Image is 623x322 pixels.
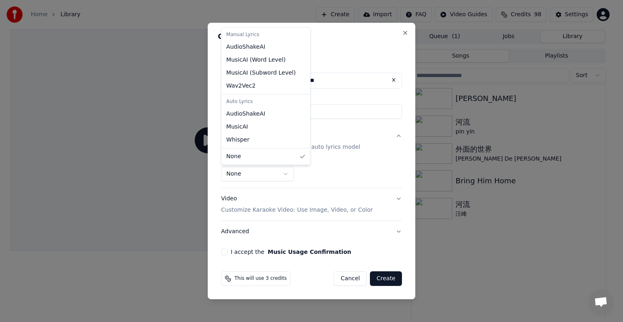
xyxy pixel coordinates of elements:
span: MusicAI ( Subword Level ) [226,69,296,77]
span: MusicAI [226,123,248,131]
span: AudioShakeAI [226,43,265,51]
div: Manual Lyrics [223,29,309,41]
span: AudioShakeAI [226,110,265,118]
div: Auto Lyrics [223,96,309,107]
span: MusicAI ( Word Level ) [226,56,286,64]
span: Whisper [226,136,249,144]
span: Wav2Vec2 [226,82,256,90]
span: None [226,152,241,161]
